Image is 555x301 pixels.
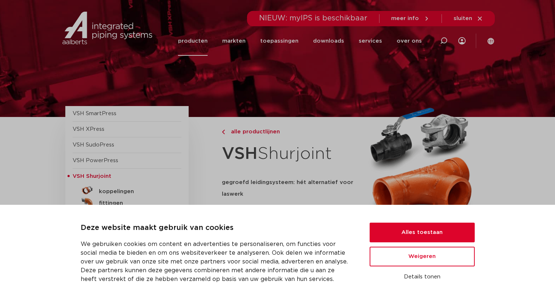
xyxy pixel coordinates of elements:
button: Weigeren [370,247,475,266]
p: Deze website maakt gebruik van cookies [81,222,352,234]
h5: koppelingen [99,188,171,195]
a: markten [222,26,246,56]
button: Alles toestaan [370,223,475,242]
span: VSH Shurjoint [73,173,111,179]
strong: VSH [222,145,258,162]
nav: Menu [178,26,422,56]
span: meer info [391,16,419,21]
span: alle productlijnen [227,129,280,134]
h1: Shurjoint [222,140,354,168]
a: alle productlijnen [222,128,354,136]
a: services [359,26,382,56]
img: chevron-right.svg [222,130,225,134]
a: over ons [397,26,422,56]
a: downloads [313,26,344,56]
a: meer info [391,15,430,22]
a: VSH SudoPress [73,142,114,148]
span: NIEUW: myIPS is beschikbaar [259,15,367,22]
a: sluiten [454,15,483,22]
h5: gegroefd leidingsysteem: hét alternatief voor laswerk [222,177,354,200]
span: sluiten [454,16,472,21]
a: VSH PowerPress [73,158,118,163]
a: VSH XPress [73,126,104,132]
div: my IPS [458,26,466,56]
a: koppelingen [73,184,181,196]
button: Details tonen [370,271,475,283]
a: fittingen [73,196,181,208]
a: toepassingen [260,26,298,56]
p: We gebruiken cookies om content en advertenties te personaliseren, om functies voor social media ... [81,240,352,284]
h5: fittingen [99,200,171,207]
a: producten [178,26,208,56]
a: VSH SmartPress [73,111,116,116]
